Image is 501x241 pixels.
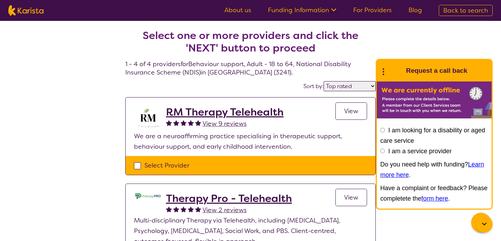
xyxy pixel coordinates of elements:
[303,83,324,90] label: Sort by:
[268,6,336,14] a: Funding Information
[134,106,162,131] img: b3hjthhf71fnbidirs13.png
[335,102,367,120] a: View
[181,120,186,126] img: fullstar
[188,120,194,126] img: fullstar
[195,120,201,126] img: fullstar
[202,206,247,214] span: View 2 reviews
[173,120,179,126] img: fullstar
[344,107,358,115] span: View
[421,195,448,202] a: form here
[380,183,488,204] p: Have a complaint or feedback? Please completete the .
[202,205,247,215] a: View 2 reviews
[353,6,392,14] a: For Providers
[134,29,367,54] h2: Select one or more providers and click the 'NEXT' button to proceed
[439,5,493,16] a: Back to search
[195,206,201,212] img: fullstar
[388,64,402,78] img: Karista
[166,206,172,212] img: fullstar
[134,192,162,200] img: lehxprcbtunjcwin5sb4.jpg
[224,6,251,14] a: About us
[408,6,422,14] a: Blog
[406,65,467,76] h1: Request a call back
[377,81,492,118] img: Karista offline chat form to request call back
[344,193,358,202] span: View
[380,127,485,144] label: I am looking for a disability or aged care service
[443,6,488,15] span: Back to search
[166,106,284,118] a: RM Therapy Telehealth
[202,118,247,129] a: View 9 reviews
[166,120,172,126] img: fullstar
[188,206,194,212] img: fullstar
[471,213,491,232] button: Channel Menu
[380,159,488,180] p: Do you need help with funding? .
[181,206,186,212] img: fullstar
[173,206,179,212] img: fullstar
[388,148,452,155] label: I am a service provider
[202,119,247,128] span: View 9 reviews
[335,189,367,206] a: View
[125,13,376,77] h4: 1 - 4 of 4 providers for Behaviour support , Adult - 18 to 64 , National Disability Insurance Sch...
[166,192,292,205] a: Therapy Pro - Telehealth
[8,5,43,16] img: Karista logo
[134,131,367,152] p: We are a neuroaffirming practice specialising in therapeutic support, behaviour support, and earl...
